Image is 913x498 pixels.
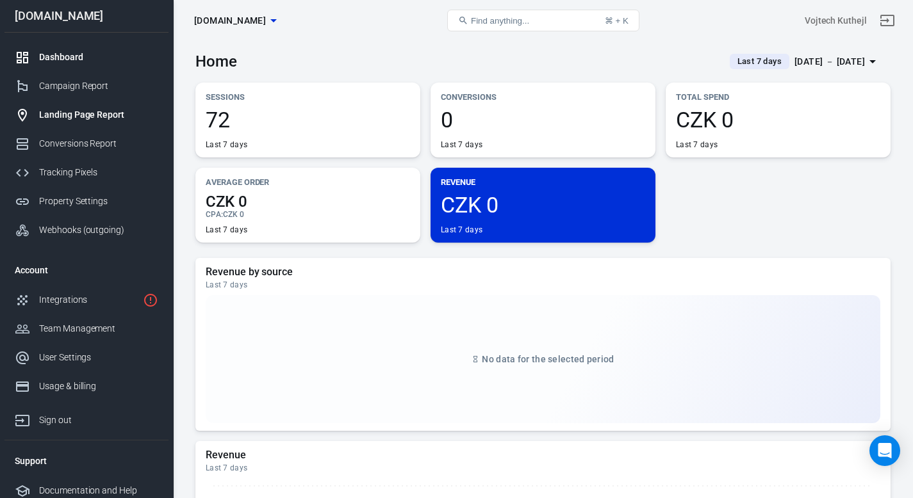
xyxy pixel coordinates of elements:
button: [DOMAIN_NAME] [189,9,281,33]
a: User Settings [4,343,169,372]
li: Support [4,446,169,476]
a: Team Management [4,314,169,343]
span: CZK 0 [676,109,880,131]
div: Last 7 days [441,140,482,150]
a: Landing Page Report [4,100,169,129]
a: Campaign Report [4,72,169,100]
span: CZK 0 [206,194,410,209]
span: Last 7 days [732,55,787,68]
a: Sign out [4,401,169,435]
div: Last 7 days [676,140,718,150]
span: listzon.com [194,13,266,29]
div: Dashboard [39,51,158,64]
div: Integrations [39,293,138,307]
div: Team Management [39,322,158,335]
a: Property Settings [4,187,169,216]
svg: 2 networks not verified yet [143,293,158,308]
div: Open Intercom Messenger [869,435,900,466]
div: Last 7 days [441,225,482,235]
div: [DOMAIN_NAME] [4,10,169,22]
span: 72 [206,109,410,131]
div: Account id: xaWMdHFr [805,14,867,28]
button: Last 7 days[DATE] － [DATE] [720,51,891,72]
p: Average Order [206,175,410,189]
div: Tracking Pixels [39,166,158,179]
h5: Revenue by source [206,266,880,278]
p: Conversions [441,90,645,104]
li: Account [4,255,169,285]
span: CPA : [206,210,223,219]
div: Webhooks (outgoing) [39,223,158,237]
h3: Home [195,52,237,70]
div: Conversions Report [39,137,158,150]
div: Documentation and Help [39,484,158,497]
div: Campaign Report [39,79,158,93]
div: Sign out [39,414,158,427]
div: Last 7 days [206,225,247,235]
div: Last 7 days [206,140,247,150]
span: 0 [441,109,645,131]
span: No data for the selected period [482,354,614,364]
p: Sessions [206,90,410,104]
div: [DATE] － [DATE] [794,54,865,70]
div: Property Settings [39,195,158,208]
a: Integrations [4,285,169,314]
div: Usage & billing [39,380,158,393]
h5: Revenue [206,449,880,462]
p: Revenue [441,175,645,189]
div: User Settings [39,351,158,364]
a: Usage & billing [4,372,169,401]
div: Last 7 days [206,463,880,473]
a: Sign out [872,5,903,36]
span: CZK 0 [441,194,645,216]
span: Find anything... [471,16,529,26]
button: Find anything...⌘ + K [447,10,639,31]
span: CZK 0 [223,210,244,219]
div: Landing Page Report [39,108,158,122]
a: Dashboard [4,43,169,72]
a: Tracking Pixels [4,158,169,187]
div: ⌘ + K [605,16,629,26]
a: Conversions Report [4,129,169,158]
a: Webhooks (outgoing) [4,216,169,245]
div: Last 7 days [206,280,880,290]
p: Total Spend [676,90,880,104]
